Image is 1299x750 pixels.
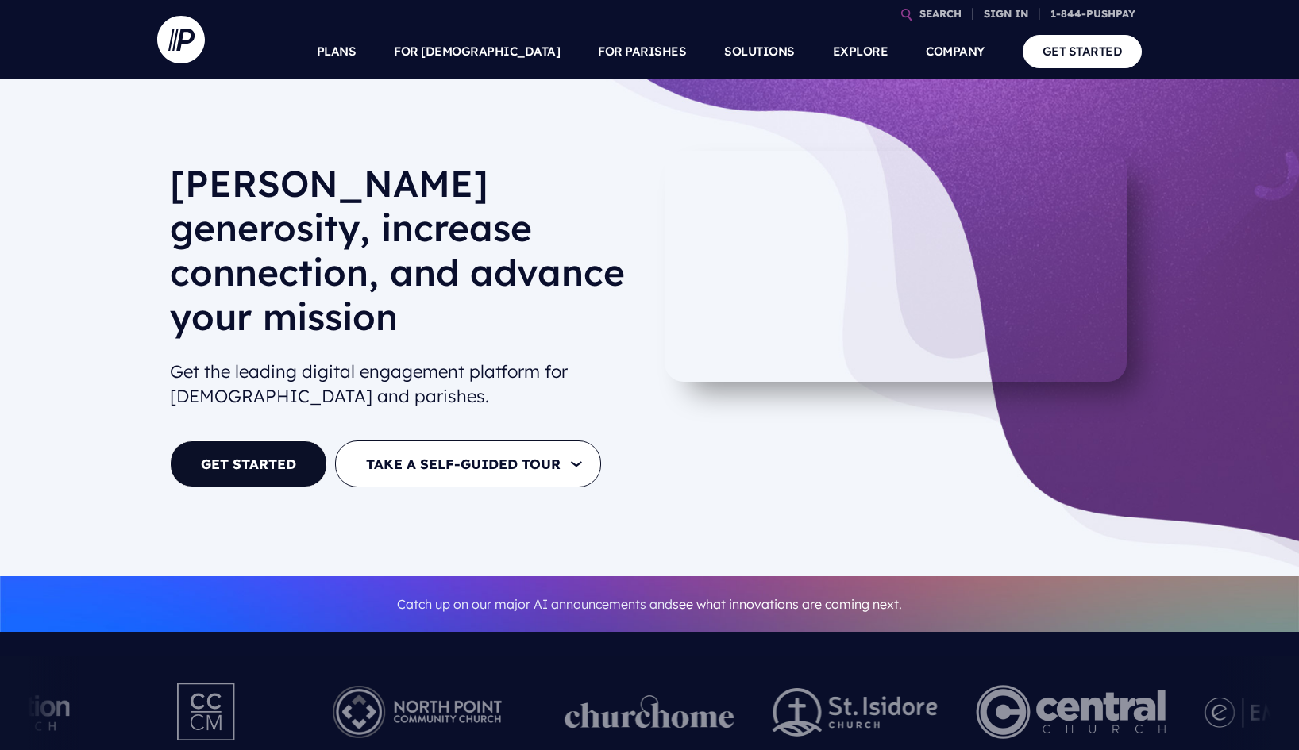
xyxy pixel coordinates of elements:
img: pp_logos_1 [565,695,734,729]
a: COMPANY [926,24,985,79]
p: Catch up on our major AI announcements and [170,587,1129,622]
a: EXPLORE [833,24,888,79]
img: pp_logos_2 [773,688,938,737]
a: FOR [DEMOGRAPHIC_DATA] [394,24,560,79]
h2: Get the leading digital engagement platform for [DEMOGRAPHIC_DATA] and parishes. [170,353,637,415]
a: GET STARTED [170,440,327,487]
a: GET STARTED [1023,35,1143,67]
a: see what innovations are coming next. [673,596,902,612]
button: TAKE A SELF-GUIDED TOUR [335,440,601,487]
a: FOR PARISHES [598,24,686,79]
h1: [PERSON_NAME] generosity, increase connection, and advance your mission [170,161,637,352]
a: PLANS [317,24,357,79]
a: SOLUTIONS [724,24,795,79]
